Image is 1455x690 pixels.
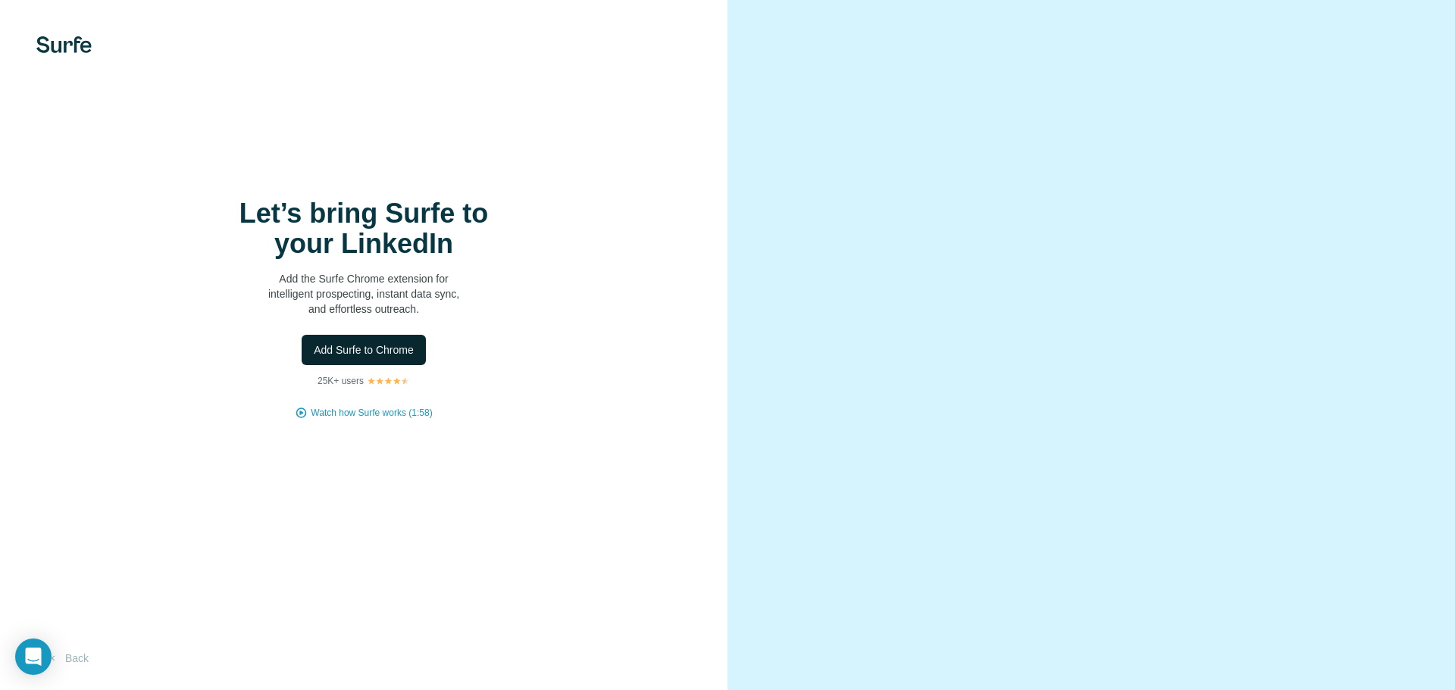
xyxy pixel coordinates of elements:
[318,374,364,388] p: 25K+ users
[314,342,414,357] span: Add Surfe to Chrome
[212,271,515,317] p: Add the Surfe Chrome extension for intelligent prospecting, instant data sync, and effortless out...
[212,198,515,259] h1: Let’s bring Surfe to your LinkedIn
[15,638,52,675] div: Open Intercom Messenger
[302,335,426,365] button: Add Surfe to Chrome
[367,376,410,386] img: Rating Stars
[311,406,432,420] button: Watch how Surfe works (1:58)
[36,36,92,53] img: Surfe's logo
[36,645,99,672] button: Back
